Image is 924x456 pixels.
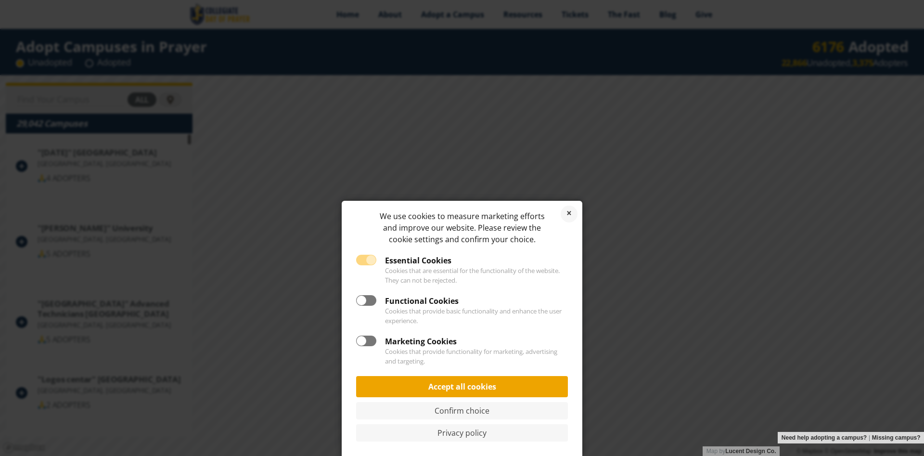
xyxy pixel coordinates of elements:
a: Missing campus? [872,432,921,443]
label: Essential Cookies [356,255,451,266]
a: Lucent Design Co. [725,448,776,455]
label: Marketing Cookies [356,336,457,347]
a: Accept all cookies [356,376,568,397]
div: We use cookies to measure marketing efforts and improve our website. Please review the cookie set... [356,210,568,245]
a: Privacy policy [356,424,568,442]
p: Cookies that are essential for the functionality of the website. They can not be rejected. [356,266,568,286]
div: Map by [703,446,780,456]
a: Need help adopting a campus? [782,432,867,443]
label: Functional Cookies [356,295,459,307]
p: Cookies that provide functionality for marketing, advertising and targeting. [356,347,568,366]
p: Cookies that provide basic functionality and enhance the user experience. [356,307,568,326]
a: Confirm choice [356,402,568,419]
div: | [778,432,924,443]
a: Reject cookies [561,206,577,222]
